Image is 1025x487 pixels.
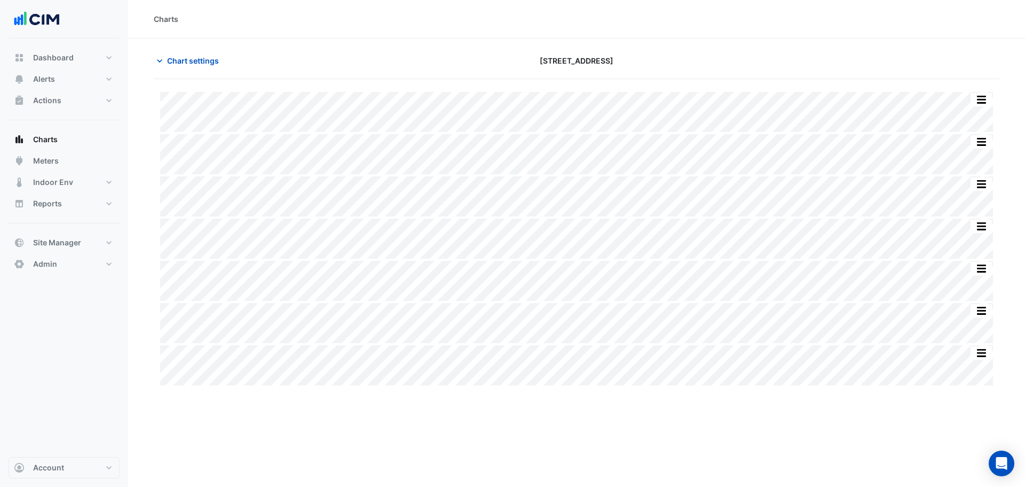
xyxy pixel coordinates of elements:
[971,220,992,233] button: More Options
[33,52,74,63] span: Dashboard
[33,74,55,84] span: Alerts
[971,262,992,275] button: More Options
[167,55,219,66] span: Chart settings
[9,90,120,111] button: Actions
[33,95,61,106] span: Actions
[971,346,992,360] button: More Options
[154,51,226,70] button: Chart settings
[33,237,81,248] span: Site Manager
[33,177,73,188] span: Indoor Env
[14,237,25,248] app-icon: Site Manager
[9,150,120,172] button: Meters
[154,13,178,25] div: Charts
[971,135,992,149] button: More Options
[540,55,613,66] span: [STREET_ADDRESS]
[9,172,120,193] button: Indoor Env
[33,156,59,166] span: Meters
[33,134,58,145] span: Charts
[971,93,992,106] button: More Options
[14,259,25,269] app-icon: Admin
[14,95,25,106] app-icon: Actions
[9,193,120,214] button: Reports
[14,177,25,188] app-icon: Indoor Env
[971,304,992,318] button: More Options
[14,134,25,145] app-icon: Charts
[14,74,25,84] app-icon: Alerts
[9,253,120,275] button: Admin
[14,52,25,63] app-icon: Dashboard
[14,156,25,166] app-icon: Meters
[971,177,992,191] button: More Options
[9,129,120,150] button: Charts
[13,9,61,30] img: Company Logo
[9,47,120,68] button: Dashboard
[989,451,1014,476] div: Open Intercom Messenger
[33,462,64,473] span: Account
[33,259,57,269] span: Admin
[33,198,62,209] span: Reports
[14,198,25,209] app-icon: Reports
[9,232,120,253] button: Site Manager
[9,457,120,478] button: Account
[9,68,120,90] button: Alerts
